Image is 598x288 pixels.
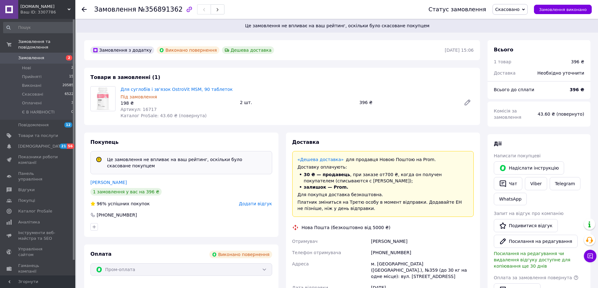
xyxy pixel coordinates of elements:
span: Під замовлення [121,94,157,99]
span: Управління сайтом [18,246,58,258]
span: Запит на відгук про компанію [494,211,563,216]
span: Гаманець компанії [18,263,58,274]
span: 20585 [62,83,73,88]
div: Статус замовлення [428,6,486,13]
span: Повідомлення [18,122,49,128]
span: Нові [22,65,31,71]
span: 56 [67,144,74,149]
div: 198 ₴ [121,100,235,106]
span: [DEMOGRAPHIC_DATA] [18,144,65,149]
span: 96% [97,201,106,206]
div: 396 ₴ [571,59,584,65]
span: залишок — Prom. [304,185,348,190]
span: Прийняті [22,74,41,80]
span: Панель управління [18,171,58,182]
div: Доставку оплачують: [298,164,469,170]
span: Дії [494,141,502,147]
div: 2 шт. [237,98,357,107]
span: №356891362 [138,6,183,13]
span: Це замовлення не впливає на ваш рейтинг, оскільки було скасоване покупцем [84,23,590,29]
span: Замовлення [94,6,136,13]
span: Додати відгук [239,201,272,206]
span: 3 [71,100,73,106]
span: 21 [60,144,67,149]
button: Чат [494,177,522,190]
span: 2 [66,55,72,60]
a: Viber [525,177,547,190]
div: [PERSON_NAME] [370,236,475,247]
div: Повернутися назад [82,6,87,13]
span: Покупці [18,198,35,203]
span: Всього [494,47,513,53]
span: Показники роботи компанії [18,154,58,165]
div: [PHONE_NUMBER] [96,212,137,218]
span: Адреса [292,261,309,266]
span: Комісія за замовлення [494,108,521,120]
span: Доставка [494,71,515,76]
span: Всього до сплати [494,87,534,92]
div: Виконано повернення [157,46,219,54]
span: Аналітика [18,219,40,225]
span: Каталог ProSale [18,208,52,214]
div: Замовлення з додатку [90,46,154,54]
span: Виконані [22,83,41,88]
a: Редагувати [461,96,474,109]
button: Надіслати інструкцію [494,161,564,175]
span: KOLOS.NET.UA [20,4,67,9]
span: Замовлення [18,55,44,61]
span: Оплата за замовлення повернута [494,275,572,280]
time: [DATE] 15:06 [445,48,474,53]
span: Каталог ProSale: 43.60 ₴ (повернута) [121,113,207,118]
span: 0 [71,109,73,115]
div: [PHONE_NUMBER] [370,247,475,258]
div: Виконано повернення [209,251,272,258]
li: , при заказе от 700 ₴ , когда он получен покупателем (списываются с [PERSON_NAME]); [298,171,469,184]
span: Оплата [90,251,111,257]
span: Артикул: 16717 [121,107,157,112]
span: Замовлення та повідомлення [18,39,75,50]
div: Ваш ID: 3307786 [20,9,75,15]
button: Посилання на редагування [494,235,578,248]
span: 12 [64,122,72,128]
span: Інструменти веб-майстра та SEO [18,230,58,241]
span: Замовлення виконано [539,7,587,12]
span: Оплачені [22,100,42,106]
span: Товари в замовленні (1) [90,74,160,80]
span: Скасовано [495,7,520,12]
span: Телефон отримувача [292,250,341,255]
a: Telegram [550,177,580,190]
div: 396 ₴ [357,98,459,107]
div: Нова Пошта (безкоштовно від 5000 ₴) [300,224,392,231]
div: Це замовлення не впливає на ваш рейтинг, оскільки було скасоване покупцем [105,156,269,169]
a: [PERSON_NAME] [90,180,127,185]
div: для продавця Новою Поштою на Prom. [298,156,469,163]
a: WhatsApp [494,193,527,205]
span: 2 [71,65,73,71]
span: 30 ₴ — продавець [304,172,350,177]
div: Дешева доставка [222,46,274,54]
span: Є В НАЯВНОСТІ [22,109,55,115]
span: 1 товар [494,59,511,64]
a: «Дешева доставка» [298,157,344,162]
button: Замовлення виконано [534,5,592,14]
span: 15 [69,74,73,80]
button: Чат з покупцем [584,250,596,262]
div: м. [GEOGRAPHIC_DATA] ([GEOGRAPHIC_DATA].), №359 (до 30 кг на одне місце): вул. [STREET_ADDRESS] [370,258,475,282]
input: Пошук [3,22,74,33]
span: Відгуки [18,187,35,193]
b: 396 ₴ [570,87,584,92]
div: 1 замовлення у вас на 396 ₴ [90,188,162,196]
span: Отримувач [292,239,318,244]
div: успішних покупок [90,201,150,207]
a: Для суглобів і зв'язок OstroVit MSM, 90 таблеток [121,87,233,92]
span: Покупець [90,139,119,145]
a: Подивитися відгук [494,219,558,232]
span: Написати покупцеві [494,153,541,158]
img: Для суглобів і зв'язок OstroVit MSM, 90 таблеток [91,86,115,111]
span: Товари та послуги [18,133,58,139]
div: Необхідно уточнити [534,66,588,80]
div: Платник зміниться на Третю особу в момент відправки. Додавайте ЕН не пізніше, ніж у день відправки. [298,199,469,212]
div: Для покупця доставка безкоштовна. [298,191,469,198]
span: Скасовані [22,92,43,97]
span: Посилання на редагування чи видалення відгуку доступне для копіювання ще 30 днів [494,251,570,269]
